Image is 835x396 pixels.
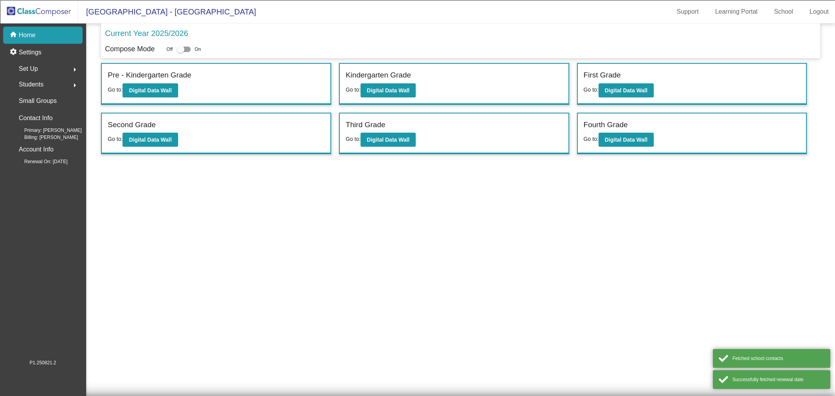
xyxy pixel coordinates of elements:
[19,63,38,74] span: Set Up
[346,119,385,131] label: Third Grade
[12,158,67,165] span: Renewal On: [DATE]
[123,83,178,97] button: Digital Data Wall
[12,134,78,141] span: Billing: [PERSON_NAME]
[108,86,123,93] span: Go to:
[346,136,361,142] span: Go to:
[584,86,599,93] span: Go to:
[19,95,57,106] p: Small Groups
[166,46,173,53] span: Off
[584,119,628,131] label: Fourth Grade
[361,133,416,147] button: Digital Data Wall
[108,70,191,81] label: Pre - Kindergarten Grade
[584,136,599,142] span: Go to:
[367,137,409,143] b: Digital Data Wall
[12,127,82,134] span: Primary: [PERSON_NAME]
[732,355,824,362] div: Fetched school contacts
[108,136,123,142] span: Go to:
[19,113,52,124] p: Contact Info
[346,70,411,81] label: Kindergarten Grade
[105,44,155,54] p: Compose Mode
[70,65,79,74] mat-icon: arrow_right
[346,86,361,93] span: Go to:
[123,133,178,147] button: Digital Data Wall
[19,79,43,90] span: Students
[19,48,41,57] p: Settings
[732,376,824,383] div: Successfully fetched renewal date
[19,31,36,40] p: Home
[19,144,54,155] p: Account Info
[108,119,156,131] label: Second Grade
[9,48,19,57] mat-icon: settings
[105,27,188,39] p: Current Year 2025/2026
[599,133,654,147] button: Digital Data Wall
[367,87,409,94] b: Digital Data Wall
[9,31,19,40] mat-icon: home
[129,87,171,94] b: Digital Data Wall
[195,46,201,53] span: On
[361,83,416,97] button: Digital Data Wall
[129,137,171,143] b: Digital Data Wall
[599,83,654,97] button: Digital Data Wall
[70,81,79,90] mat-icon: arrow_right
[605,87,647,94] b: Digital Data Wall
[584,70,621,81] label: First Grade
[605,137,647,143] b: Digital Data Wall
